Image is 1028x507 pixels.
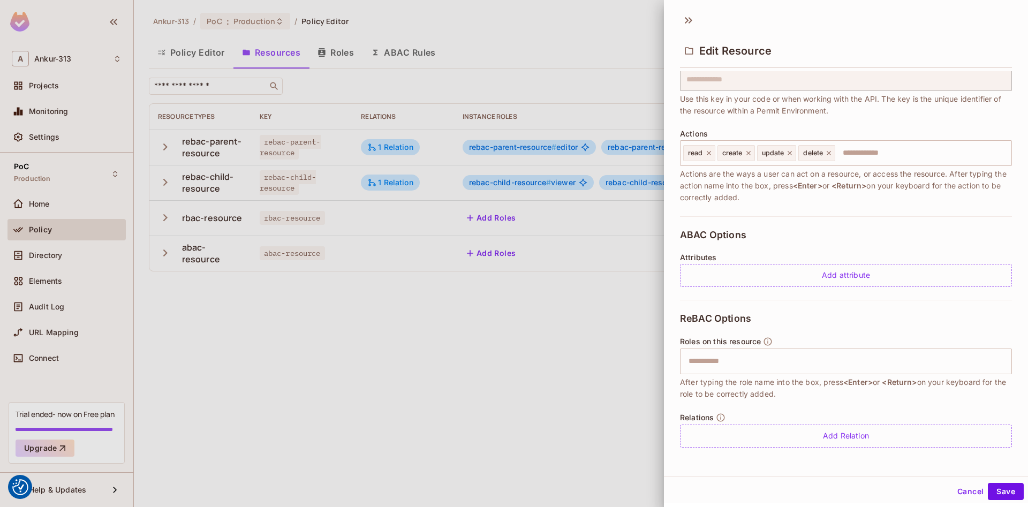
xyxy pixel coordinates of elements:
span: After typing the role name into the box, press or on your keyboard for the role to be correctly a... [680,376,1012,400]
button: Consent Preferences [12,479,28,495]
span: update [762,149,784,157]
img: Revisit consent button [12,479,28,495]
span: ReBAC Options [680,313,751,324]
span: Actions [680,130,708,138]
div: read [683,145,715,161]
span: Actions are the ways a user can act on a resource, or access the resource. After typing the actio... [680,168,1012,203]
span: Use this key in your code or when working with the API. The key is the unique identifier of the r... [680,93,1012,117]
span: <Return> [882,377,917,387]
div: Add Relation [680,425,1012,448]
span: Attributes [680,253,717,262]
span: Roles on this resource [680,337,761,346]
span: Edit Resource [699,44,772,57]
span: <Return> [832,181,866,190]
span: create [722,149,743,157]
div: delete [798,145,835,161]
span: ABAC Options [680,230,746,240]
span: <Enter> [843,377,873,387]
span: read [688,149,703,157]
div: create [717,145,755,161]
button: Cancel [953,483,988,500]
button: Save [988,483,1024,500]
span: <Enter> [793,181,822,190]
div: Add attribute [680,264,1012,287]
span: Relations [680,413,714,422]
div: update [757,145,797,161]
span: delete [803,149,823,157]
